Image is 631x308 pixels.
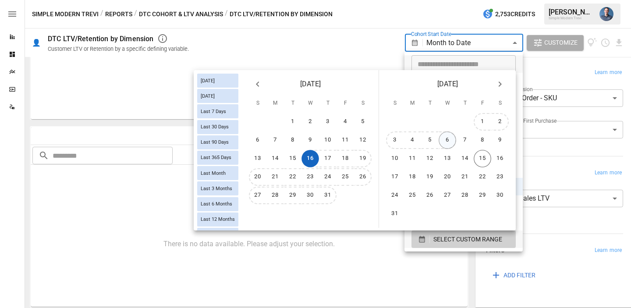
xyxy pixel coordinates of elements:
[439,131,456,149] button: 6
[355,95,371,112] span: Saturday
[404,168,421,186] button: 18
[491,131,509,149] button: 9
[457,95,473,112] span: Thursday
[266,131,284,149] button: 7
[387,95,403,112] span: Sunday
[337,150,354,167] button: 18
[337,95,353,112] span: Friday
[319,131,337,149] button: 10
[197,216,238,222] span: Last 12 Months
[302,95,318,112] span: Wednesday
[354,168,372,186] button: 26
[440,95,455,112] span: Wednesday
[301,113,319,131] button: 2
[197,212,238,227] div: Last 12 Months
[456,131,474,149] button: 7
[422,95,438,112] span: Tuesday
[284,113,301,131] button: 1
[421,131,439,149] button: 5
[301,187,319,204] button: 30
[267,95,283,112] span: Monday
[386,187,404,204] button: 24
[475,95,490,112] span: Friday
[433,234,502,245] span: SELECT CUSTOM RANGE
[411,230,516,248] button: SELECT CUSTOM RANGE
[197,181,238,195] div: Last 3 Months
[197,197,238,211] div: Last 6 Months
[474,150,491,167] button: 15
[337,168,354,186] button: 25
[319,113,337,131] button: 3
[301,150,319,167] button: 16
[197,166,238,180] div: Last Month
[197,151,238,165] div: Last 365 Days
[197,170,229,176] span: Last Month
[301,168,319,186] button: 23
[421,187,439,204] button: 26
[197,93,218,99] span: [DATE]
[319,168,337,186] button: 24
[284,150,301,167] button: 15
[197,228,238,242] div: Last Year
[300,78,321,90] span: [DATE]
[337,113,354,131] button: 4
[491,150,509,167] button: 16
[404,95,420,112] span: Monday
[404,150,421,167] button: 11
[197,139,232,145] span: Last 90 Days
[474,168,491,186] button: 22
[249,131,266,149] button: 6
[386,205,404,223] button: 31
[491,168,509,186] button: 23
[250,95,266,112] span: Sunday
[197,201,236,207] span: Last 6 Months
[197,186,236,191] span: Last 3 Months
[456,150,474,167] button: 14
[491,187,509,204] button: 30
[197,155,235,160] span: Last 365 Days
[197,135,238,149] div: Last 90 Days
[492,95,508,112] span: Saturday
[197,89,238,103] div: [DATE]
[439,168,456,186] button: 20
[249,150,266,167] button: 13
[354,131,372,149] button: 12
[249,187,266,204] button: 27
[197,120,238,134] div: Last 30 Days
[456,168,474,186] button: 21
[266,150,284,167] button: 14
[197,74,238,88] div: [DATE]
[437,78,458,90] span: [DATE]
[404,187,421,204] button: 25
[266,187,284,204] button: 28
[491,113,509,131] button: 2
[197,78,218,84] span: [DATE]
[266,168,284,186] button: 21
[386,150,404,167] button: 10
[354,150,372,167] button: 19
[284,168,301,186] button: 22
[249,75,266,93] button: Previous month
[421,150,439,167] button: 12
[284,131,301,149] button: 8
[285,95,301,112] span: Tuesday
[474,187,491,204] button: 29
[386,168,404,186] button: 17
[301,131,319,149] button: 9
[439,187,456,204] button: 27
[320,95,336,112] span: Thursday
[456,187,474,204] button: 28
[284,187,301,204] button: 29
[197,104,238,118] div: Last 7 Days
[337,131,354,149] button: 11
[319,187,337,204] button: 31
[197,124,232,130] span: Last 30 Days
[354,113,372,131] button: 5
[439,150,456,167] button: 13
[386,131,404,149] button: 3
[474,131,491,149] button: 8
[404,131,421,149] button: 4
[249,168,266,186] button: 20
[474,113,491,131] button: 1
[319,150,337,167] button: 17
